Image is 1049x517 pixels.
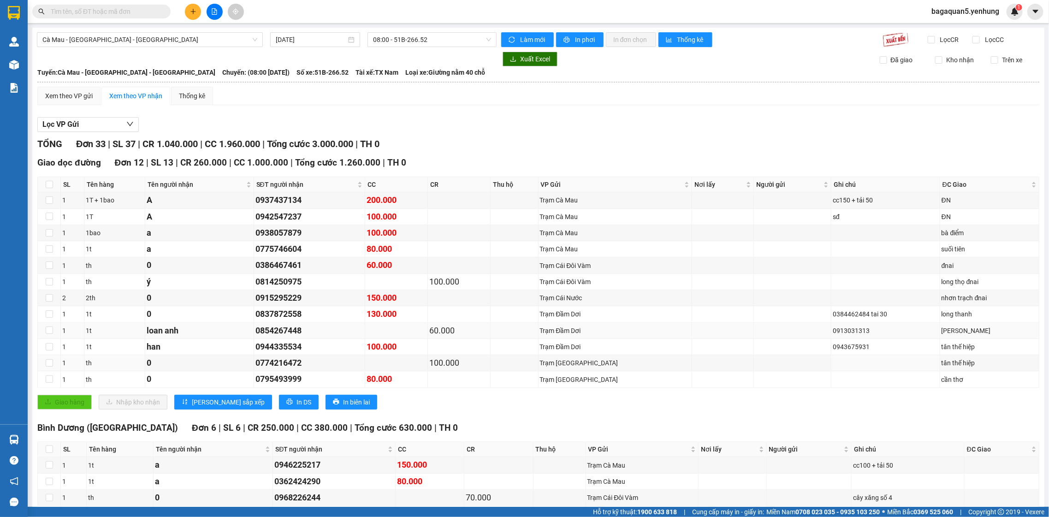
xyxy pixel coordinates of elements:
[360,138,379,149] span: TH 0
[539,306,693,322] td: Trạm Đầm Dơi
[539,274,693,290] td: Trạm Cái Đôi Vàm
[833,212,938,222] div: sđ
[833,342,938,352] div: 0943675931
[367,210,426,223] div: 100.000
[62,261,83,271] div: 1
[296,67,349,77] span: Số xe: 51B-266.52
[8,6,20,20] img: logo-vxr
[397,458,462,471] div: 150.000
[37,157,101,168] span: Giao dọc đường
[279,395,319,410] button: printerIn DS
[192,422,216,433] span: Đơn 6
[10,456,18,465] span: question-circle
[76,138,106,149] span: Đơn 33
[429,275,489,288] div: 100.000
[942,261,1037,271] div: đnai
[509,36,516,44] span: sync
[942,374,1037,385] div: cần thơ
[88,493,152,503] div: th
[960,507,961,517] span: |
[301,422,348,433] span: CC 380.000
[86,358,143,368] div: th
[998,55,1026,65] span: Trên xe
[539,209,693,225] td: Trạm Cà Mau
[367,259,426,272] div: 60.000
[275,444,386,454] span: SĐT người nhận
[228,4,244,20] button: aim
[243,422,245,433] span: |
[766,507,880,517] span: Miền Nam
[145,192,254,208] td: A
[942,326,1037,336] div: [PERSON_NAME]
[126,120,134,128] span: down
[254,371,366,387] td: 0795493999
[539,241,693,257] td: Trạm Cà Mau
[387,157,406,168] span: TH 0
[62,228,83,238] div: 1
[147,340,252,353] div: han
[254,323,366,339] td: 0854267448
[586,457,699,473] td: Trạm Cà Mau
[539,225,693,241] td: Trạm Cà Mau
[182,398,188,406] span: sort-ascending
[147,291,252,304] div: 0
[942,277,1037,287] div: long thọ đnai
[540,261,691,271] div: Trạm Cái Đôi Vàm
[255,291,364,304] div: 0915295229
[367,243,426,256] div: 80.000
[273,490,396,506] td: 0968226244
[59,59,140,72] div: 40.000
[255,226,364,239] div: 0938057879
[913,508,953,516] strong: 0369 525 060
[222,67,290,77] span: Chuyến: (08:00 [DATE])
[833,326,938,336] div: 0913031313
[9,435,19,445] img: warehouse-icon
[520,54,550,64] span: Xuất Excel
[539,355,693,371] td: Trạm Phú Tân
[147,226,252,239] div: a
[1016,4,1022,11] sup: 1
[211,8,218,15] span: file-add
[539,192,693,208] td: Trạm Cà Mau
[86,374,143,385] div: th
[51,6,160,17] input: Tìm tên, số ĐT hoặc mã đơn
[356,67,398,77] span: Tài xế: TX Nam
[146,157,148,168] span: |
[9,37,19,47] img: warehouse-icon
[439,422,458,433] span: TH 0
[267,138,353,149] span: Tổng cước 3.000.000
[147,259,252,272] div: 0
[520,35,546,45] span: Làm mới
[887,507,953,517] span: Miền Bắc
[563,36,571,44] span: printer
[154,457,273,473] td: a
[883,32,909,47] img: 9k=
[428,177,491,192] th: CR
[148,179,244,190] span: Tên người nhận
[88,460,152,470] div: 1t
[924,6,1007,17] span: bagaquan5.yenhung
[207,4,223,20] button: file-add
[254,257,366,273] td: 0386467461
[405,67,485,77] span: Loại xe: Giường nằm 40 chỗ
[606,32,656,47] button: In đơn chọn
[942,195,1037,205] div: ĐN
[587,493,697,503] div: Trạm Cái Đôi Vàm
[466,491,531,504] div: 70.000
[234,157,288,168] span: CC 1.000.000
[254,274,366,290] td: 0814250975
[365,177,428,192] th: CC
[540,358,691,368] div: Trạm [GEOGRAPHIC_DATA]
[255,324,364,337] div: 0854267448
[179,91,205,101] div: Thống kê
[88,476,152,487] div: 1t
[942,293,1037,303] div: nhơn trạch đnai
[176,157,178,168] span: |
[8,8,53,30] div: Trạm Quận 5
[145,290,254,306] td: 0
[852,442,965,457] th: Ghi chú
[59,62,71,71] span: CC :
[223,422,241,433] span: SL 6
[290,157,293,168] span: |
[853,493,963,503] div: cây xăng số 4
